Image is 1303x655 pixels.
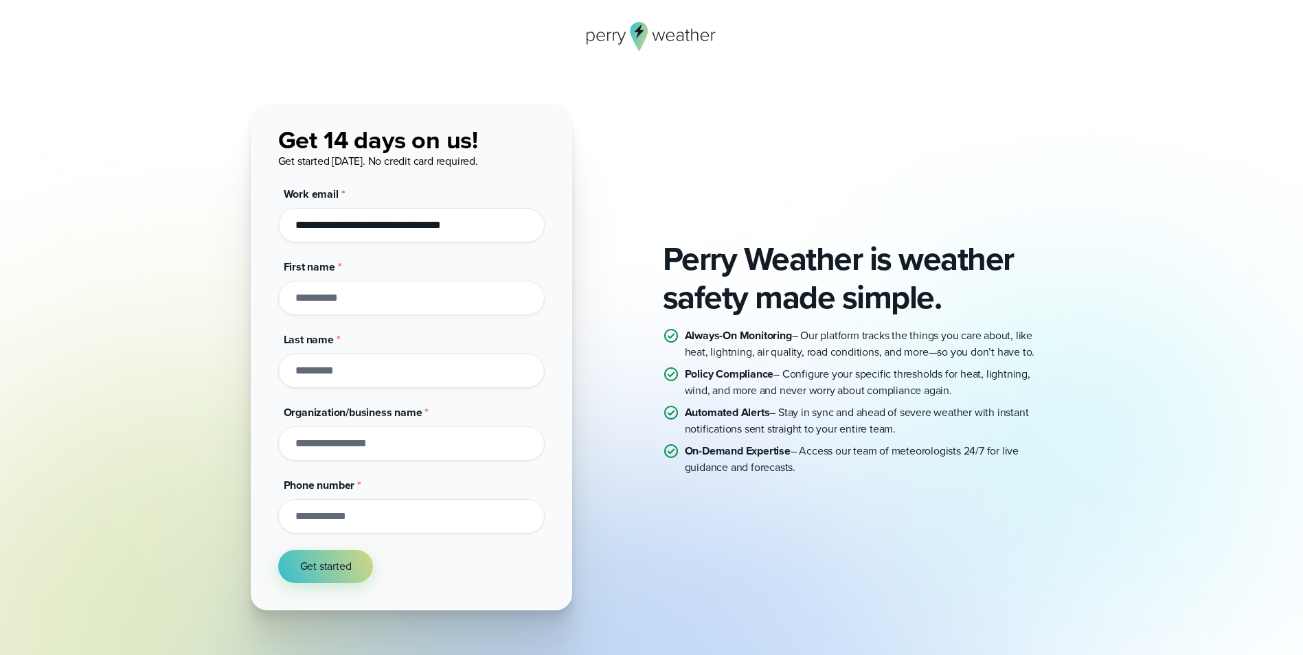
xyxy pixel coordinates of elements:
[685,404,770,420] strong: Automated Alerts
[685,366,1053,399] p: – Configure your specific thresholds for heat, lightning, wind, and more and never worry about co...
[685,366,774,382] strong: Policy Compliance
[284,332,334,347] span: Last name
[278,153,478,169] span: Get started [DATE]. No credit card required.
[685,327,1053,360] p: – Our platform tracks the things you care about, like heat, lightning, air quality, road conditio...
[278,122,478,158] span: Get 14 days on us!
[663,240,1053,317] h2: Perry Weather is weather safety made simple.
[685,327,792,343] strong: Always-On Monitoring
[685,443,791,459] strong: On-Demand Expertise
[685,404,1053,437] p: – Stay in sync and ahead of severe weather with instant notifications sent straight to your entir...
[278,550,374,583] button: Get started
[300,558,352,575] span: Get started
[284,477,355,493] span: Phone number
[284,186,339,202] span: Work email
[685,443,1053,476] p: – Access our team of meteorologists 24/7 for live guidance and forecasts.
[284,404,422,420] span: Organization/business name
[284,259,335,275] span: First name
